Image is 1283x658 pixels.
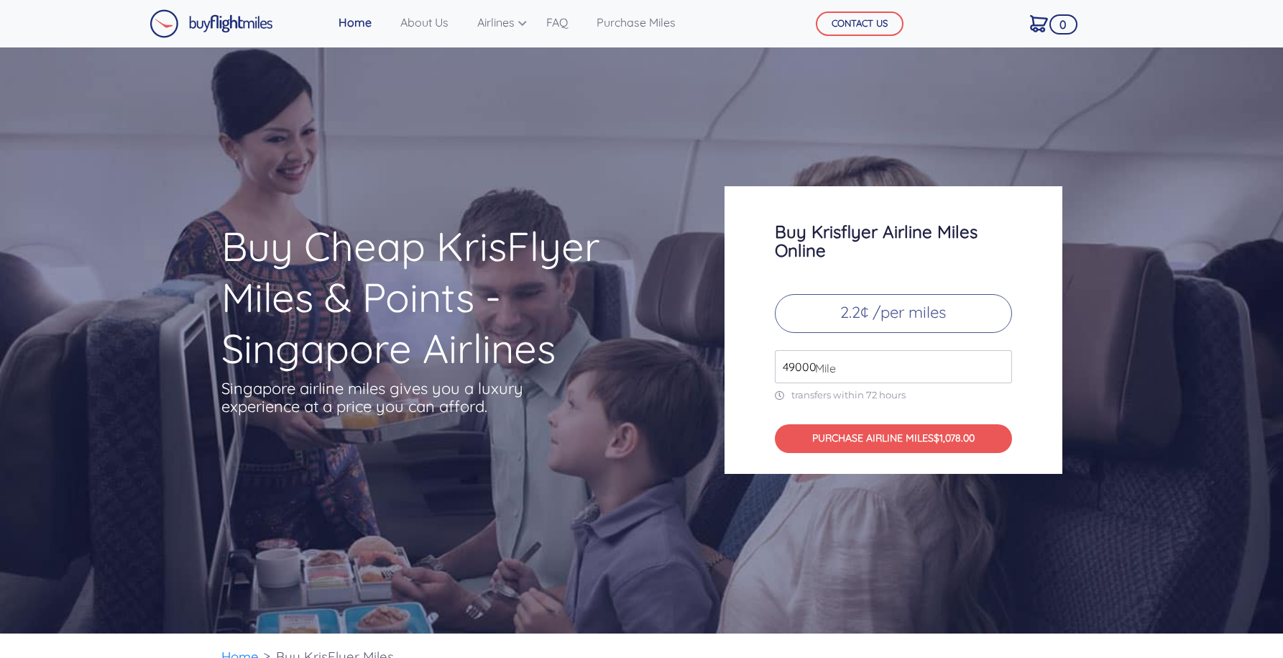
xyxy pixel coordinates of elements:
[150,9,273,38] img: Buy Flight Miles Logo
[808,360,836,377] span: Mile
[1030,15,1048,32] img: Cart
[934,431,975,444] span: $1,078.00
[816,12,903,36] button: CONTACT US
[591,8,681,37] a: Purchase Miles
[150,6,273,42] a: Buy Flight Miles Logo
[1024,8,1054,38] a: 0
[775,294,1012,333] p: 2.2¢ /per miles
[1049,14,1077,35] span: 0
[221,221,668,374] h1: Buy Cheap KrisFlyer Miles & Points - Singapore Airlines
[395,8,454,37] a: About Us
[221,380,545,416] p: Singapore airline miles gives you a luxury experience at a price you can afford.
[472,8,523,37] a: Airlines
[333,8,377,37] a: Home
[775,424,1012,454] button: PURCHASE AIRLINE MILES$1,078.00
[541,8,574,37] a: FAQ
[775,222,1012,260] h3: Buy Krisflyer Airline Miles Online
[775,389,1012,401] p: transfers within 72 hours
